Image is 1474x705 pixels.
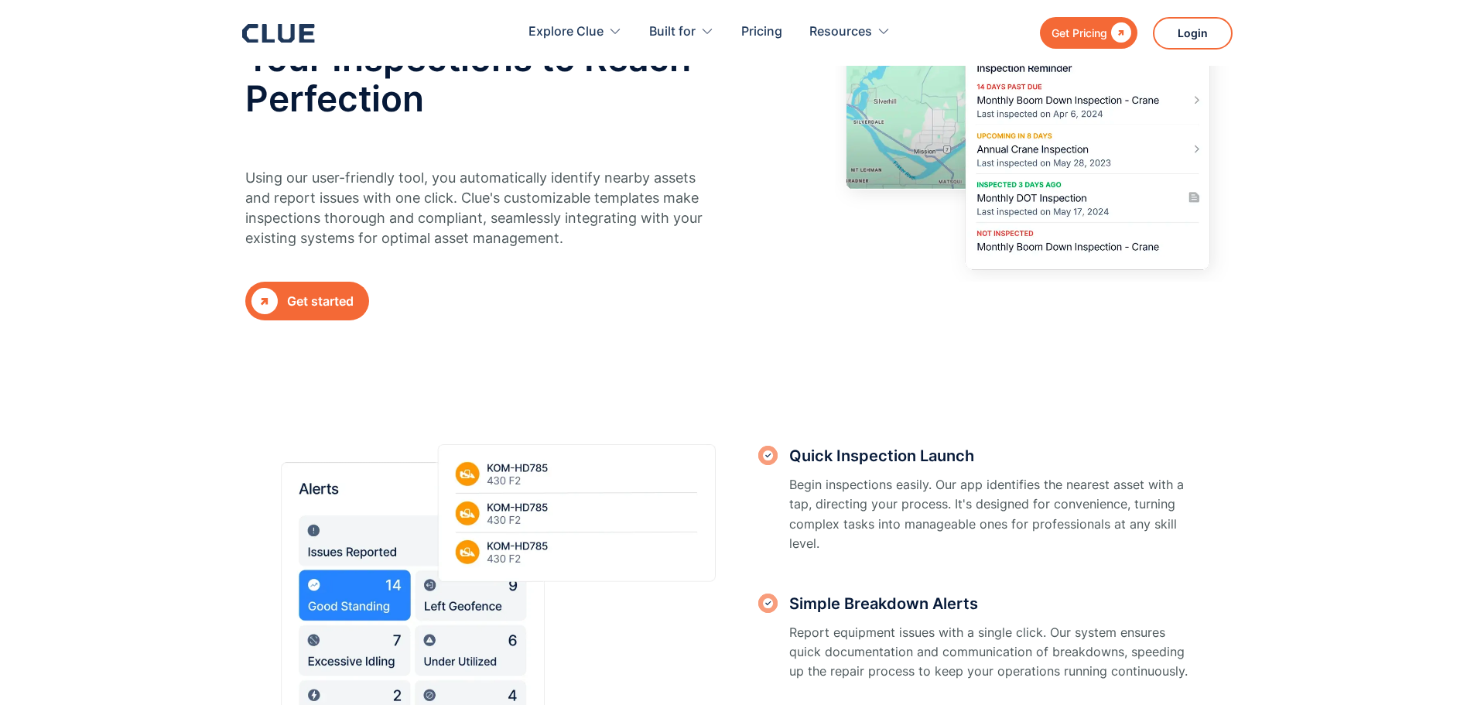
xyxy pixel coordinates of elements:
[789,444,1194,467] h3: Quick Inspection Launch
[649,8,714,56] div: Built for
[789,592,1194,615] h3: Simple Breakdown Alerts
[649,8,696,56] div: Built for
[789,475,1194,553] p: Begin inspections easily. Our app identifies the nearest asset with a tap, directing your process...
[1153,17,1233,50] a: Login
[809,8,872,56] div: Resources
[741,8,782,56] a: Pricing
[1052,23,1107,43] div: Get Pricing
[758,446,778,465] img: Icon of a checkmark in a circle.
[251,288,278,314] div: 
[528,8,604,56] div: Explore Clue
[528,8,622,56] div: Explore Clue
[245,168,713,248] p: Using our user-friendly tool, you automatically identify nearby assets and report issues with one...
[758,594,778,613] img: Icon of a checkmark in a circle.
[1040,17,1137,49] a: Get Pricing
[809,8,891,56] div: Resources
[789,623,1194,682] p: Report equipment issues with a single click. Our system ensures quick documentation and communica...
[1107,23,1131,43] div: 
[287,292,354,311] div: Get started
[245,282,369,320] a: Get started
